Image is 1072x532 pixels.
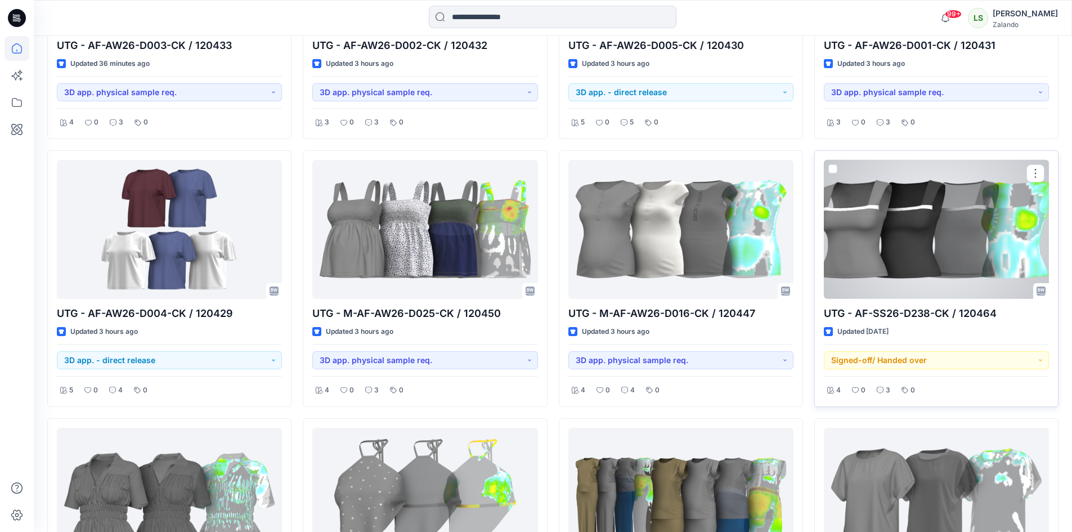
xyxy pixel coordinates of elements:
p: 3 [886,385,890,396]
p: Updated 3 hours ago [582,326,649,338]
p: 3 [836,117,841,128]
p: 3 [119,117,123,128]
p: 4 [325,385,329,396]
p: UTG - AF-AW26-D005-CK / 120430 [568,38,793,53]
p: 0 [349,385,354,396]
a: UTG - M-AF-AW26-D025-CK / 120450 [312,160,537,299]
p: 4 [118,385,123,396]
p: 0 [655,385,660,396]
p: 3 [325,117,329,128]
p: 0 [399,117,403,128]
p: Updated 3 hours ago [837,58,905,70]
a: UTG - AF-AW26-D004-CK / 120429 [57,160,282,299]
p: Updated 3 hours ago [326,58,393,70]
p: 0 [861,385,865,396]
p: Updated 3 hours ago [582,58,649,70]
p: 0 [910,385,915,396]
p: UTG - AF-SS26-D238-CK / 120464 [824,306,1049,321]
p: 3 [886,117,890,128]
p: 0 [349,117,354,128]
p: 0 [861,117,865,128]
p: Updated 36 minutes ago [70,58,150,70]
p: 5 [630,117,634,128]
a: UTG - M-AF-AW26-D016-CK / 120447 [568,160,793,299]
p: 4 [69,117,74,128]
p: Updated 3 hours ago [70,326,138,338]
p: 0 [605,117,609,128]
p: 4 [630,385,635,396]
p: 0 [93,385,98,396]
p: Updated [DATE] [837,326,889,338]
p: UTG - AF-AW26-D001-CK / 120431 [824,38,1049,53]
p: 0 [143,117,148,128]
a: UTG - AF-SS26-D238-CK / 120464 [824,160,1049,299]
span: 99+ [945,10,962,19]
p: UTG - AF-AW26-D002-CK / 120432 [312,38,537,53]
p: 3 [374,385,379,396]
div: Zalando [993,20,1058,29]
p: UTG - M-AF-AW26-D016-CK / 120447 [568,306,793,321]
p: 0 [399,385,403,396]
p: 5 [581,117,585,128]
p: UTG - AF-AW26-D003-CK / 120433 [57,38,282,53]
p: 0 [94,117,98,128]
p: 5 [69,385,73,396]
div: LS [968,8,988,28]
p: 0 [654,117,658,128]
p: 0 [605,385,610,396]
p: 4 [836,385,841,396]
p: UTG - M-AF-AW26-D025-CK / 120450 [312,306,537,321]
p: 4 [581,385,585,396]
div: [PERSON_NAME] [993,7,1058,20]
p: Updated 3 hours ago [326,326,393,338]
p: 3 [374,117,379,128]
p: UTG - AF-AW26-D004-CK / 120429 [57,306,282,321]
p: 0 [143,385,147,396]
p: 0 [910,117,915,128]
